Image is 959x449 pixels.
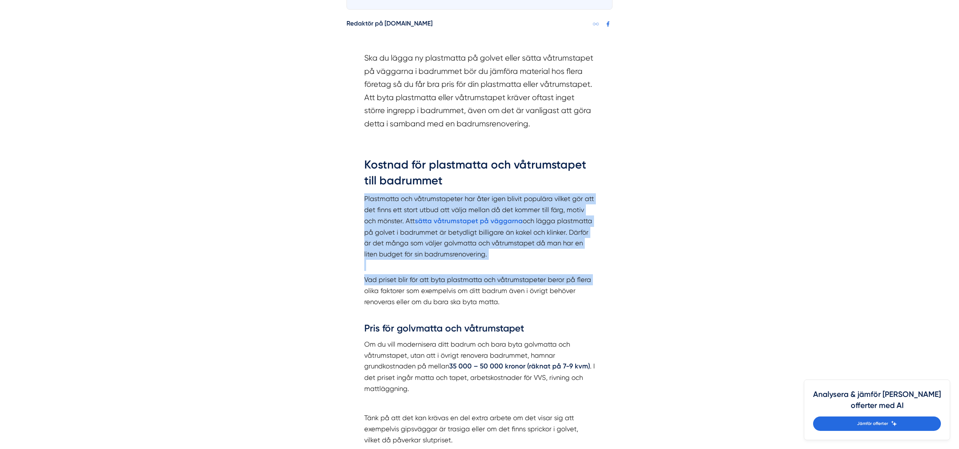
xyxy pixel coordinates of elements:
h5: Redaktör på [DOMAIN_NAME] [347,18,433,30]
p: Plastmatta och våtrumstapeter har åter igen blivit populära vilket gör att det finns ett stort ut... [364,193,595,271]
h3: Pris för golvmatta och våtrumstapet [364,322,595,339]
a: Kopiera länk [591,20,600,29]
a: sätta våtrumstapet på väggarna [415,217,523,225]
svg: Facebook [605,21,611,27]
p: Vad priset blir för att byta plastmatta och våtrumstapeter beror på flera olika faktorer som exem... [364,274,595,318]
strong: 35 000 – 50 000 kronor (räknat på 7-9 kvm) [449,362,590,370]
section: Ska du lägga ny plastmatta på golvet eller sätta våtrumstapet på väggarna i badrummet bör du jämf... [364,51,595,134]
h2: Kostnad för plastmatta och våtrumstapet till badrummet [364,157,595,194]
h4: Analysera & jämför [PERSON_NAME] offerter med AI [813,389,941,416]
a: Dela på Facebook [603,20,612,29]
span: Jämför offerter [857,420,888,427]
a: Jämför offerter [813,416,941,431]
p: Om du vill modernisera ditt badrum och bara byta golvmatta och våtrumstapet, utan att i övrigt re... [364,339,595,394]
